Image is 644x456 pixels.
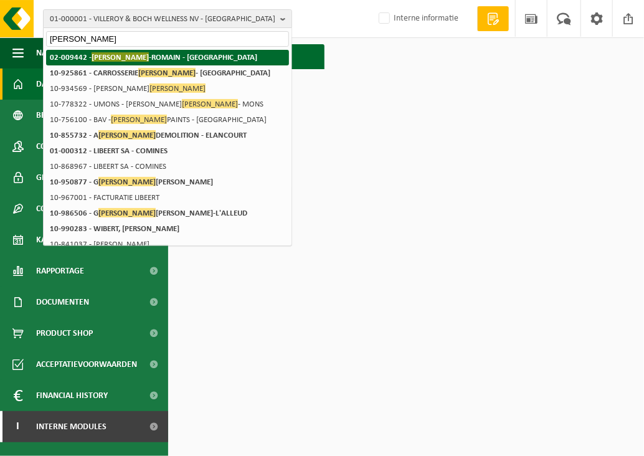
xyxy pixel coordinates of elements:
[36,380,108,411] span: Financial History
[36,411,107,442] span: Interne modules
[50,177,213,186] strong: 10-950877 - G [PERSON_NAME]
[98,177,156,186] span: [PERSON_NAME]
[46,112,289,128] li: 10-756100 - BAV - PAINTS - [GEOGRAPHIC_DATA]
[50,208,247,217] strong: 10-986506 - G [PERSON_NAME]-L'ALLEUD
[50,130,247,140] strong: 10-855732 - A DEMOLITION - ELANCOURT
[36,224,75,255] span: Kalender
[36,255,84,287] span: Rapportage
[46,81,289,97] li: 10-934569 - [PERSON_NAME]
[36,193,85,224] span: Contracten
[36,131,108,162] span: Contactpersonen
[149,83,206,93] span: [PERSON_NAME]
[98,130,156,140] span: [PERSON_NAME]
[138,68,196,77] span: [PERSON_NAME]
[43,9,292,28] button: 01-000001 - VILLEROY & BOCH WELLNESS NV - [GEOGRAPHIC_DATA]
[50,10,275,29] span: 01-000001 - VILLEROY & BOCH WELLNESS NV - [GEOGRAPHIC_DATA]
[182,99,238,108] span: [PERSON_NAME]
[50,68,270,77] strong: 10-925861 - CARROSSERIE - [GEOGRAPHIC_DATA]
[46,159,289,174] li: 10-868967 - LIBEERT SA - COMINES
[36,349,137,380] span: Acceptatievoorwaarden
[98,208,156,217] span: [PERSON_NAME]
[36,37,75,69] span: Navigatie
[36,69,83,100] span: Dashboard
[46,31,289,47] input: Zoeken naar gekoppelde vestigingen
[36,287,89,318] span: Documenten
[36,162,83,193] span: Gebruikers
[50,147,168,155] strong: 01-000312 - LIBEERT SA - COMINES
[46,237,289,252] li: 10-841037 - [PERSON_NAME]
[376,9,458,28] label: Interne informatie
[50,225,179,233] strong: 10-990283 - WIBERT, [PERSON_NAME]
[111,115,167,124] span: [PERSON_NAME]
[36,100,109,131] span: Bedrijfsgegevens
[92,52,149,62] span: [PERSON_NAME]
[36,318,93,349] span: Product Shop
[12,411,24,442] span: I
[46,190,289,206] li: 10-967001 - FACTURATIE LIBEERT
[50,52,257,62] strong: 02-009442 - -ROMAIN - [GEOGRAPHIC_DATA]
[46,97,289,112] li: 10-778322 - UMONS - [PERSON_NAME] - MONS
